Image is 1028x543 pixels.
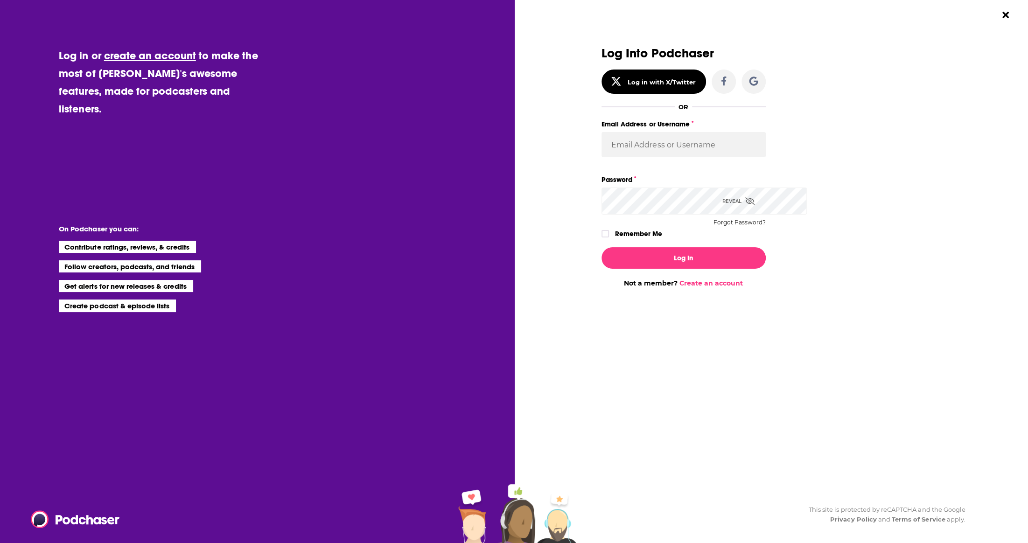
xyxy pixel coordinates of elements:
button: Forgot Password? [713,219,766,226]
div: Log in with X/Twitter [627,78,696,86]
li: Follow creators, podcasts, and friends [59,260,201,272]
a: Podchaser - Follow, Share and Rate Podcasts [31,510,113,528]
a: Privacy Policy [830,515,877,523]
input: Email Address or Username [601,132,766,157]
a: Terms of Service [892,515,945,523]
button: Log In [601,247,766,269]
h3: Log Into Podchaser [601,47,766,60]
label: Password [601,174,766,186]
img: Podchaser - Follow, Share and Rate Podcasts [31,510,120,528]
button: Log in with X/Twitter [601,70,706,94]
div: OR [678,103,688,111]
button: Close Button [997,6,1014,24]
div: Not a member? [601,279,766,287]
li: On Podchaser you can: [59,224,245,233]
label: Email Address or Username [601,118,766,130]
li: Contribute ratings, reviews, & credits [59,241,196,253]
div: Reveal [722,188,755,215]
a: create an account [104,49,196,62]
label: Remember Me [615,228,662,240]
li: Create podcast & episode lists [59,299,176,312]
li: Get alerts for new releases & credits [59,280,193,292]
div: This site is protected by reCAPTCHA and the Google and apply. [801,505,965,524]
a: Create an account [679,279,743,287]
